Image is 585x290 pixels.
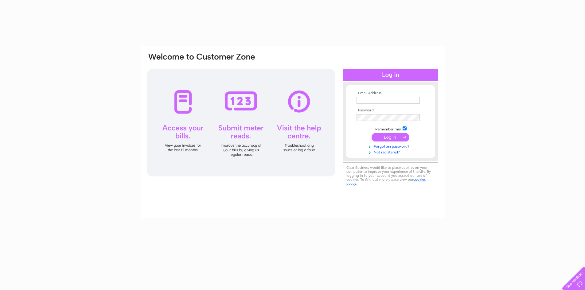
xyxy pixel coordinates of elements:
[355,91,426,95] th: Email Address:
[372,133,409,141] input: Submit
[357,143,426,149] a: Forgotten password?
[346,177,426,186] a: cookies policy
[355,126,426,132] td: Remember me?
[355,108,426,113] th: Password:
[357,149,426,155] a: Not registered?
[343,162,438,189] div: Clear Business would like to place cookies on your computer to improve your experience of the sit...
